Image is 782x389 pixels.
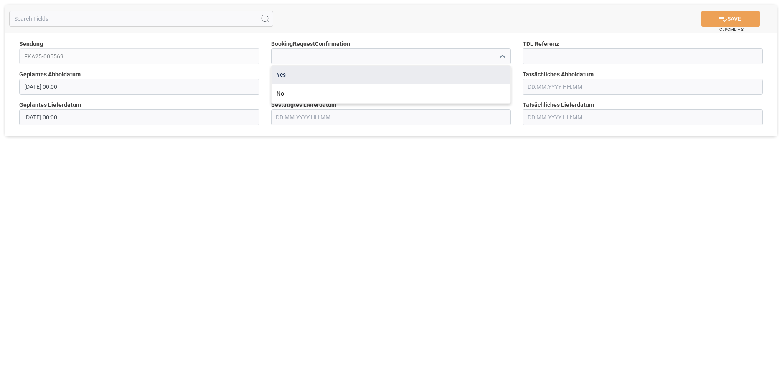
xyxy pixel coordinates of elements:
span: Bestätigtes Lieferdatum [271,101,336,109]
input: DD.MM.YYYY HH:MM [523,79,763,95]
span: Tatsächliches Abholdatum [523,70,594,79]
span: Geplantes Lieferdatum [19,101,81,109]
input: DD.MM.YYYY HH:MM [523,109,763,125]
span: Geplantes Abholdatum [19,70,81,79]
div: No [272,84,511,103]
span: Tatsächliches Lieferdatum [523,101,594,109]
input: DD.MM.YYYY HH:MM [271,109,511,125]
button: SAVE [701,11,760,27]
span: Sendung [19,40,43,48]
input: DD.MM.YYYY HH:MM [19,79,259,95]
span: Ctrl/CMD + S [719,26,744,33]
div: Yes [272,66,511,84]
input: Search Fields [9,11,273,27]
button: close menu [495,50,508,63]
span: TDL Referenz [523,40,559,48]
input: DD.MM.YYYY HH:MM [19,109,259,125]
span: BookingRequestConfirmation [271,40,350,48]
